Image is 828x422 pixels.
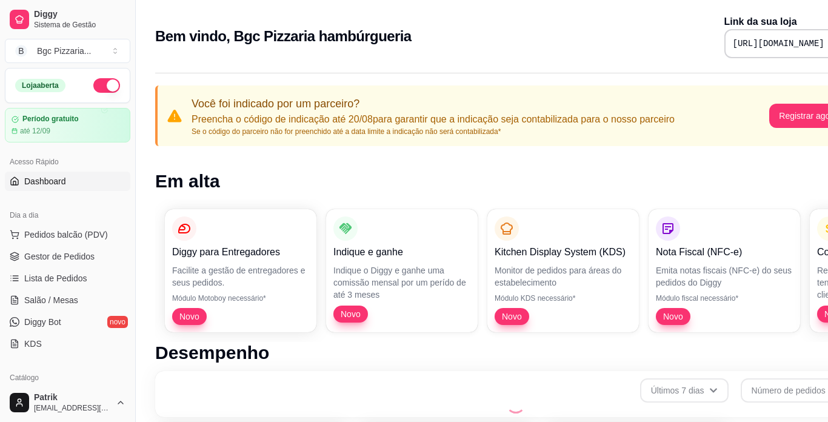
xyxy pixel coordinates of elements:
[495,245,632,260] p: Kitchen Display System (KDS)
[5,108,130,142] a: Período gratuitoaté 12/09
[192,95,675,112] p: Você foi indicado por um parceiro?
[336,308,366,320] span: Novo
[24,250,95,263] span: Gestor de Pedidos
[326,209,478,332] button: Indique e ganheIndique o Diggy e ganhe uma comissão mensal por um perído de até 3 mesesNovo
[5,206,130,225] div: Dia a dia
[640,378,729,403] button: Últimos 7 dias
[24,175,66,187] span: Dashboard
[5,334,130,353] a: KDS
[5,269,130,288] a: Lista de Pedidos
[24,294,78,306] span: Salão / Mesas
[495,264,632,289] p: Monitor de pedidos para áreas do estabelecimento
[656,264,793,289] p: Emita notas fiscais (NFC-e) do seus pedidos do Diggy
[22,115,79,124] article: Período gratuito
[5,312,130,332] a: Diggy Botnovo
[192,112,675,127] p: Preencha o código de indicação até 20/08 para garantir que a indicação seja contabilizada para o ...
[733,38,824,50] pre: [URL][DOMAIN_NAME]
[172,264,309,289] p: Facilite a gestão de entregadores e seus pedidos.
[506,394,526,414] div: Loading
[658,310,688,323] span: Novo
[165,209,316,332] button: Diggy para EntregadoresFacilite a gestão de entregadores e seus pedidos.Módulo Motoboy necessário...
[333,264,470,301] p: Indique o Diggy e ganhe uma comissão mensal por um perído de até 3 meses
[5,172,130,191] a: Dashboard
[34,9,125,20] span: Diggy
[497,310,527,323] span: Novo
[34,403,111,413] span: [EMAIL_ADDRESS][DOMAIN_NAME]
[175,310,204,323] span: Novo
[5,5,130,34] a: DiggySistema de Gestão
[5,388,130,417] button: Patrik[EMAIL_ADDRESS][DOMAIN_NAME]
[24,338,42,350] span: KDS
[5,247,130,266] a: Gestor de Pedidos
[487,209,639,332] button: Kitchen Display System (KDS)Monitor de pedidos para áreas do estabelecimentoMódulo KDS necessário...
[93,78,120,93] button: Alterar Status
[649,209,800,332] button: Nota Fiscal (NFC-e)Emita notas fiscais (NFC-e) do seus pedidos do DiggyMódulo fiscal necessário*Novo
[24,229,108,241] span: Pedidos balcão (PDV)
[656,245,793,260] p: Nota Fiscal (NFC-e)
[5,225,130,244] button: Pedidos balcão (PDV)
[34,20,125,30] span: Sistema de Gestão
[495,293,632,303] p: Módulo KDS necessário*
[192,127,675,136] p: Se o código do parceiro não for preenchido até a data limite a indicação não será contabilizada*
[20,126,50,136] article: até 12/09
[34,392,111,403] span: Patrik
[24,272,87,284] span: Lista de Pedidos
[5,39,130,63] button: Select a team
[656,293,793,303] p: Módulo fiscal necessário*
[172,245,309,260] p: Diggy para Entregadores
[172,293,309,303] p: Módulo Motoboy necessário*
[15,45,27,57] span: B
[155,27,412,46] h2: Bem vindo, Bgc Pizzaria hambúrgueria
[24,316,61,328] span: Diggy Bot
[5,152,130,172] div: Acesso Rápido
[37,45,91,57] div: Bgc Pizzaria ...
[15,79,65,92] div: Loja aberta
[5,290,130,310] a: Salão / Mesas
[5,368,130,387] div: Catálogo
[333,245,470,260] p: Indique e ganhe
